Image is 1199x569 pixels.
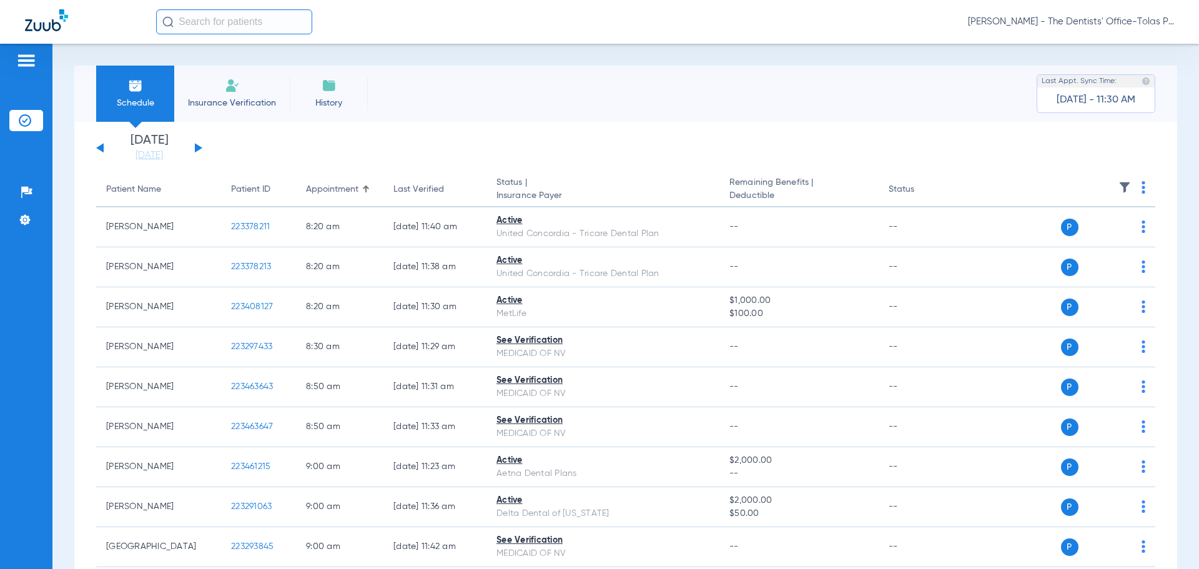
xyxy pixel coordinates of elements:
span: Deductible [729,189,868,202]
td: [PERSON_NAME] [96,487,221,527]
td: 8:50 AM [296,407,383,447]
li: [DATE] [112,134,187,162]
div: United Concordia - Tricare Dental Plan [496,227,709,240]
span: 223378213 [231,262,271,271]
div: See Verification [496,334,709,347]
span: 223408127 [231,302,273,311]
span: Last Appt. Sync Time: [1042,75,1117,87]
div: MetLife [496,307,709,320]
span: 223291063 [231,502,272,511]
span: [DATE] - 11:30 AM [1057,94,1135,106]
span: P [1061,339,1078,356]
td: -- [879,207,963,247]
span: [PERSON_NAME] - The Dentists' Office-Tolas Place ([GEOGRAPHIC_DATA]) [968,16,1174,28]
td: 8:20 AM [296,287,383,327]
td: -- [879,527,963,567]
div: Aetna Dental Plans [496,467,709,480]
span: -- [729,342,739,351]
td: [PERSON_NAME] [96,447,221,487]
div: Patient ID [231,183,270,196]
span: P [1061,418,1078,436]
img: filter.svg [1118,181,1131,194]
td: [PERSON_NAME] [96,367,221,407]
span: $50.00 [729,507,868,520]
img: group-dot-blue.svg [1142,460,1145,473]
td: [DATE] 11:40 AM [383,207,486,247]
td: -- [879,287,963,327]
div: Active [496,454,709,467]
td: -- [879,487,963,527]
img: group-dot-blue.svg [1142,340,1145,353]
td: 9:00 AM [296,487,383,527]
img: group-dot-blue.svg [1142,260,1145,273]
img: Search Icon [162,16,174,27]
span: -- [729,467,868,480]
div: Active [496,494,709,507]
span: -- [729,382,739,391]
span: P [1061,498,1078,516]
td: [GEOGRAPHIC_DATA] [96,527,221,567]
img: group-dot-blue.svg [1142,420,1145,433]
span: $2,000.00 [729,494,868,507]
span: $2,000.00 [729,454,868,467]
span: $100.00 [729,307,868,320]
div: United Concordia - Tricare Dental Plan [496,267,709,280]
span: 223297433 [231,342,272,351]
div: See Verification [496,534,709,547]
td: [DATE] 11:38 AM [383,247,486,287]
div: MEDICAID OF NV [496,347,709,360]
td: 8:20 AM [296,247,383,287]
td: [PERSON_NAME] [96,247,221,287]
div: Patient Name [106,183,211,196]
img: group-dot-blue.svg [1142,181,1145,194]
img: group-dot-blue.svg [1142,300,1145,313]
td: [PERSON_NAME] [96,207,221,247]
span: 223463643 [231,382,273,391]
th: Status [879,172,963,207]
span: 223293845 [231,542,274,551]
img: group-dot-blue.svg [1142,220,1145,233]
div: Active [496,294,709,307]
div: Patient Name [106,183,161,196]
td: [PERSON_NAME] [96,407,221,447]
span: Insurance Verification [184,97,280,109]
img: hamburger-icon [16,53,36,68]
td: -- [879,367,963,407]
td: [DATE] 11:23 AM [383,447,486,487]
div: MEDICAID OF NV [496,547,709,560]
div: Appointment [306,183,373,196]
div: See Verification [496,374,709,387]
input: Search for patients [156,9,312,34]
a: [DATE] [112,149,187,162]
td: [DATE] 11:29 AM [383,327,486,367]
td: -- [879,247,963,287]
span: -- [729,222,739,231]
span: P [1061,538,1078,556]
span: 223378211 [231,222,270,231]
span: P [1061,219,1078,236]
img: last sync help info [1142,77,1150,86]
div: Patient ID [231,183,286,196]
div: Active [496,254,709,267]
div: Delta Dental of [US_STATE] [496,507,709,520]
td: 8:20 AM [296,207,383,247]
span: -- [729,422,739,431]
div: Active [496,214,709,227]
td: 8:30 AM [296,327,383,367]
td: [DATE] 11:30 AM [383,287,486,327]
td: [PERSON_NAME] [96,287,221,327]
span: -- [729,542,739,551]
td: [DATE] 11:42 AM [383,527,486,567]
td: 9:00 AM [296,447,383,487]
div: See Verification [496,414,709,427]
th: Status | [486,172,719,207]
td: -- [879,407,963,447]
img: group-dot-blue.svg [1142,500,1145,513]
img: History [322,78,337,93]
span: P [1061,458,1078,476]
span: Schedule [106,97,165,109]
span: P [1061,299,1078,316]
img: Schedule [128,78,143,93]
div: MEDICAID OF NV [496,387,709,400]
div: Last Verified [393,183,476,196]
